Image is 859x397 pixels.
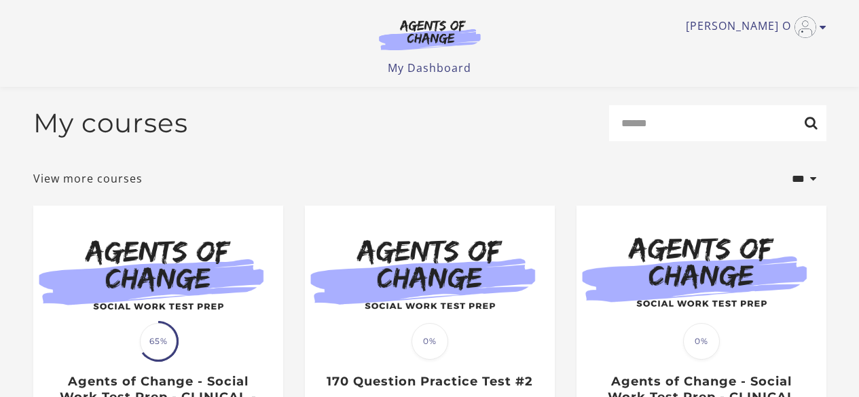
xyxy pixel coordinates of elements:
[683,323,720,360] span: 0%
[412,323,448,360] span: 0%
[33,170,143,187] a: View more courses
[319,374,540,390] h3: 170 Question Practice Test #2
[140,323,177,360] span: 65%
[388,60,471,75] a: My Dashboard
[365,19,495,50] img: Agents of Change Logo
[686,16,820,38] a: Toggle menu
[33,107,188,139] h2: My courses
